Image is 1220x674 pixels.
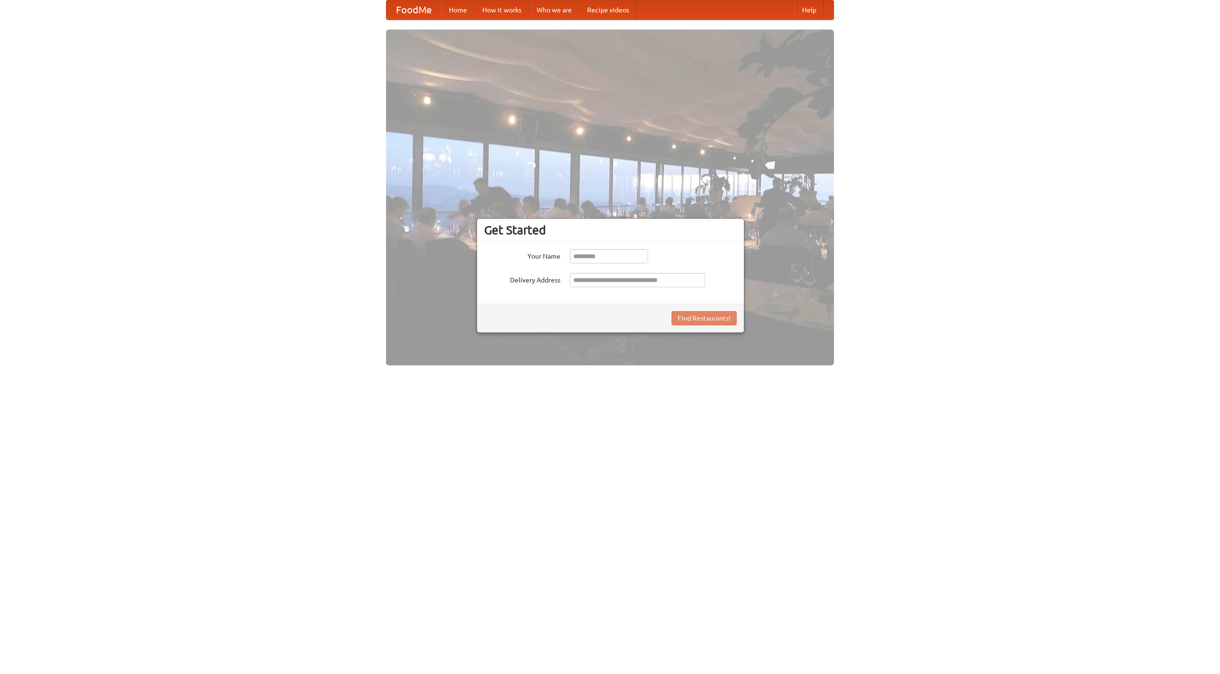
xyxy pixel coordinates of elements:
a: Who we are [529,0,579,20]
button: Find Restaurants! [671,311,737,325]
a: Help [794,0,824,20]
a: FoodMe [386,0,441,20]
h3: Get Started [484,223,737,237]
a: Home [441,0,475,20]
label: Your Name [484,249,560,261]
a: How it works [475,0,529,20]
a: Recipe videos [579,0,637,20]
label: Delivery Address [484,273,560,285]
